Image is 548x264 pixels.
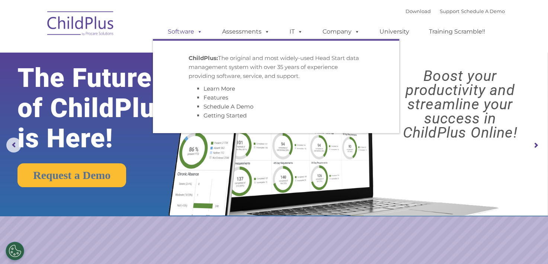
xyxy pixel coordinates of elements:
rs-layer: The Future of ChildPlus is Here! [17,63,192,153]
a: Training Scramble!! [422,24,493,39]
a: Download [406,8,431,14]
rs-layer: Boost your productivity and streamline your success in ChildPlus Online! [379,69,541,140]
a: Features [204,94,228,101]
a: Support [440,8,459,14]
img: ChildPlus by Procare Solutions [44,6,118,43]
a: Company [315,24,367,39]
span: Phone number [103,80,135,85]
font: | [406,8,505,14]
a: IT [282,24,310,39]
a: Getting Started [204,112,247,119]
strong: ChildPlus: [189,54,218,62]
a: Schedule A Demo [461,8,505,14]
a: University [372,24,417,39]
a: Request a Demo [17,163,126,187]
button: Cookies Settings [6,242,24,260]
a: Software [160,24,210,39]
a: Assessments [215,24,277,39]
iframe: Chat Widget [427,183,548,264]
a: Learn More [204,85,235,92]
a: Schedule A Demo [204,103,253,110]
span: Last name [103,49,126,55]
p: The original and most widely-used Head Start data management system with over 35 years of experie... [189,54,363,81]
